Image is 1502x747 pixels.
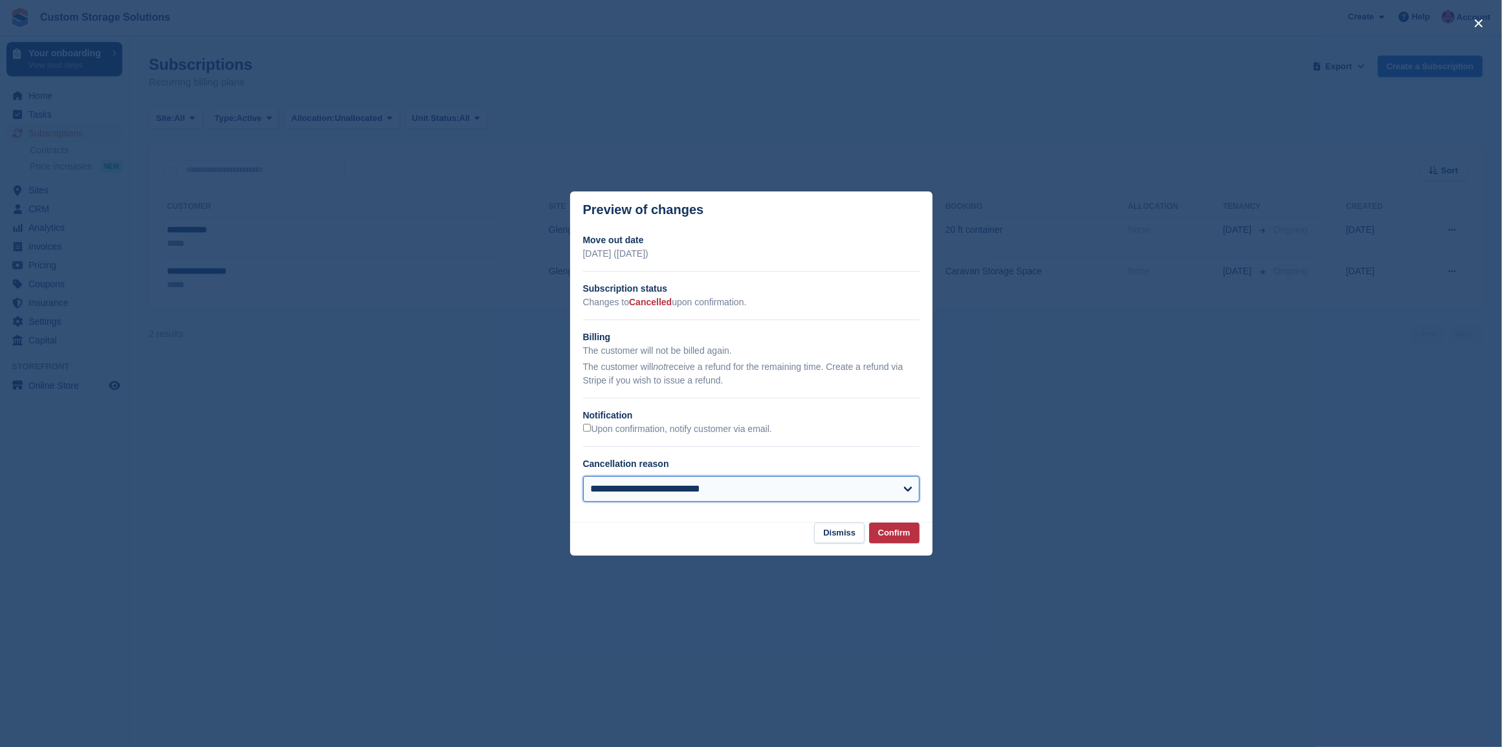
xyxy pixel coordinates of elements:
h2: Subscription status [583,282,920,296]
label: Cancellation reason [583,459,669,469]
button: Confirm [869,523,920,544]
h2: Billing [583,330,920,344]
em: not [653,362,665,372]
p: The customer will receive a refund for the remaining time. Create a refund via Stripe if you wish... [583,360,920,387]
p: The customer will not be billed again. [583,344,920,358]
label: Upon confirmation, notify customer via email. [583,424,772,435]
button: Dismiss [814,523,865,544]
h2: Notification [583,409,920,422]
p: [DATE] ([DATE]) [583,247,920,261]
span: Cancelled [629,297,672,307]
p: Changes to upon confirmation. [583,296,920,309]
button: close [1468,13,1489,34]
h2: Move out date [583,233,920,247]
p: Preview of changes [583,202,704,217]
input: Upon confirmation, notify customer via email. [583,424,591,432]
